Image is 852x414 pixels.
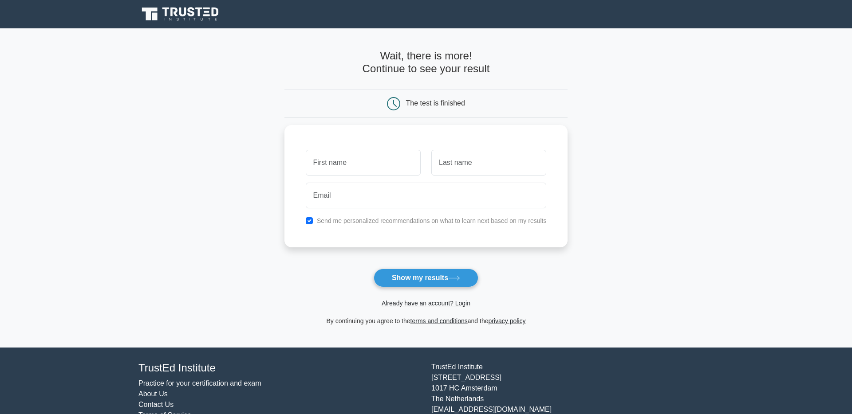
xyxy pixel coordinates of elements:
[138,401,174,408] a: Contact Us
[138,379,261,387] a: Practice for your certification and exam
[138,362,421,375] h4: TrustEd Institute
[410,317,468,324] a: terms and conditions
[406,99,465,107] div: The test is finished
[382,300,470,307] a: Already have an account? Login
[317,217,547,224] label: Send me personalized recommendations on what to learn next based on my results
[284,50,568,75] h4: Wait, there is more! Continue to see your result
[306,150,421,176] input: First name
[138,390,168,398] a: About Us
[431,150,546,176] input: Last name
[374,269,478,287] button: Show my results
[489,317,526,324] a: privacy policy
[306,183,547,208] input: Email
[279,316,573,326] div: By continuing you agree to the and the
